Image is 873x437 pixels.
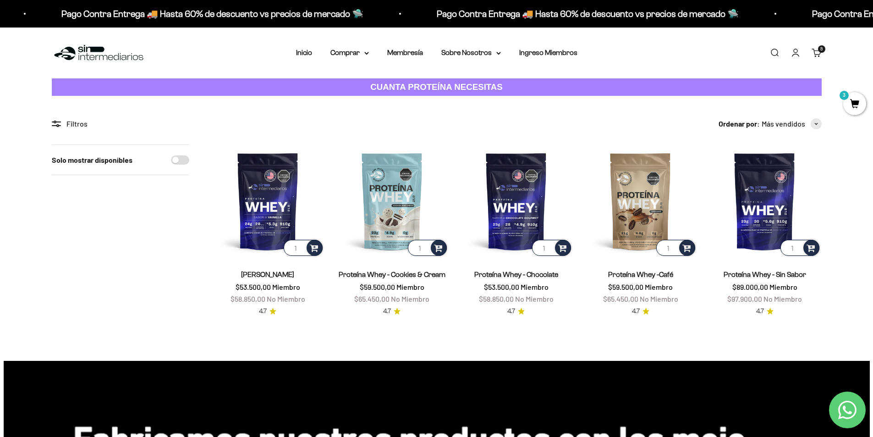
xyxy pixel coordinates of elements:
span: $59.500,00 [608,282,643,291]
span: 4.7 [259,306,267,316]
span: Miembro [769,282,797,291]
span: No Miembro [515,294,554,303]
div: Filtros [52,118,189,130]
strong: CUANTA PROTEÍNA NECESITAS [370,82,503,92]
span: Miembro [396,282,424,291]
span: $59.500,00 [360,282,395,291]
span: No Miembro [640,294,678,303]
a: Proteína Whey - Sin Sabor [724,271,806,278]
span: 4.7 [632,306,640,316]
a: Inicio [296,49,312,56]
span: Más vendidos [762,118,805,130]
span: No Miembro [267,294,305,303]
span: Ordenar por: [719,118,760,130]
span: 4.7 [383,306,391,316]
label: Solo mostrar disponibles [52,154,132,166]
span: 4.7 [756,306,764,316]
summary: Comprar [330,47,369,59]
span: Miembro [521,282,549,291]
a: CUANTA PROTEÍNA NECESITAS [52,78,822,96]
a: 4.74.7 de 5.0 estrellas [259,306,276,316]
p: Pago Contra Entrega 🚚 Hasta 60% de descuento vs precios de mercado 🛸 [437,6,739,21]
a: 3 [843,100,866,110]
a: 4.74.7 de 5.0 estrellas [507,306,525,316]
summary: Sobre Nosotros [441,47,501,59]
span: $65.450,00 [354,294,390,303]
span: $53.500,00 [236,282,271,291]
a: 4.74.7 de 5.0 estrellas [756,306,774,316]
span: $53.500,00 [484,282,519,291]
mark: 3 [839,90,850,101]
a: 4.74.7 de 5.0 estrellas [383,306,401,316]
span: 3 [820,47,823,51]
button: Más vendidos [762,118,822,130]
span: Miembro [645,282,673,291]
a: Membresía [387,49,423,56]
a: [PERSON_NAME] [241,271,294,278]
span: $58.850,00 [479,294,514,303]
span: $89.000,00 [732,282,768,291]
span: Miembro [272,282,300,291]
span: $65.450,00 [603,294,638,303]
a: 4.74.7 de 5.0 estrellas [632,306,649,316]
a: Proteína Whey - Chocolate [474,271,558,278]
span: No Miembro [763,294,802,303]
p: Pago Contra Entrega 🚚 Hasta 60% de descuento vs precios de mercado 🛸 [61,6,363,21]
span: 4.7 [507,306,515,316]
a: Ingreso Miembros [519,49,577,56]
span: No Miembro [391,294,429,303]
span: $58.850,00 [231,294,265,303]
span: $97.900,00 [727,294,762,303]
a: Proteína Whey - Cookies & Cream [339,271,445,278]
a: Proteína Whey -Café [608,271,673,278]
